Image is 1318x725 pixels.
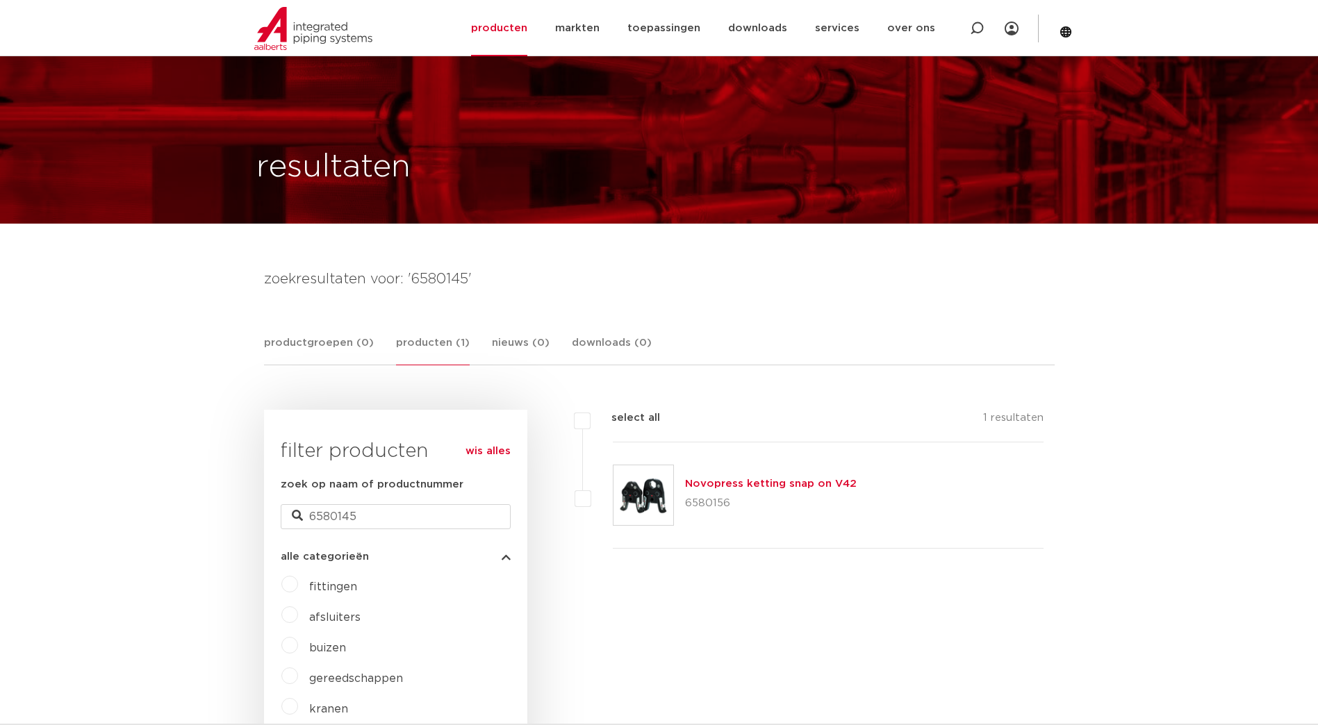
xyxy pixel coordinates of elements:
[281,551,369,562] span: alle categorieën
[309,642,346,653] a: buizen
[572,335,652,365] a: downloads (0)
[281,504,511,529] input: zoeken
[256,145,411,190] h1: resultaten
[983,410,1044,431] p: 1 resultaten
[281,551,511,562] button: alle categorieën
[281,476,463,493] label: zoek op naam of productnummer
[685,478,857,489] a: Novopress ketting snap on V42
[492,335,550,365] a: nieuws (0)
[466,443,511,460] a: wis alles
[591,410,660,426] label: select all
[281,437,511,465] h3: filter producten
[613,465,673,525] img: Thumbnail for Novopress ketting snap on V42
[309,703,348,715] a: kranen
[264,335,374,365] a: productgroepen (0)
[309,581,357,592] a: fittingen
[309,673,403,684] a: gereedschappen
[685,492,857,515] p: 6580156
[309,612,361,623] a: afsluiters
[396,335,470,365] a: producten (1)
[264,268,1055,290] h4: zoekresultaten voor: '6580145'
